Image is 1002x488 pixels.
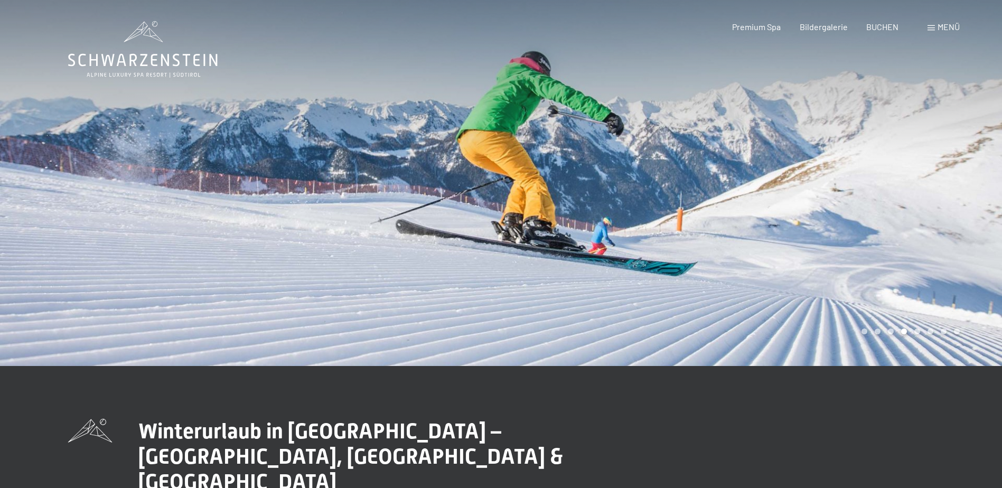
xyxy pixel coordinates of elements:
[800,22,848,32] a: Bildergalerie
[941,329,947,334] div: Carousel Page 7
[732,22,781,32] a: Premium Spa
[938,22,960,32] span: Menü
[928,329,933,334] div: Carousel Page 6
[866,22,898,32] a: BUCHEN
[914,329,920,334] div: Carousel Page 5
[888,329,894,334] div: Carousel Page 3
[875,329,881,334] div: Carousel Page 2
[861,329,867,334] div: Carousel Page 1
[954,329,960,334] div: Carousel Page 8
[901,329,907,334] div: Carousel Page 4 (Current Slide)
[858,329,960,334] div: Carousel Pagination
